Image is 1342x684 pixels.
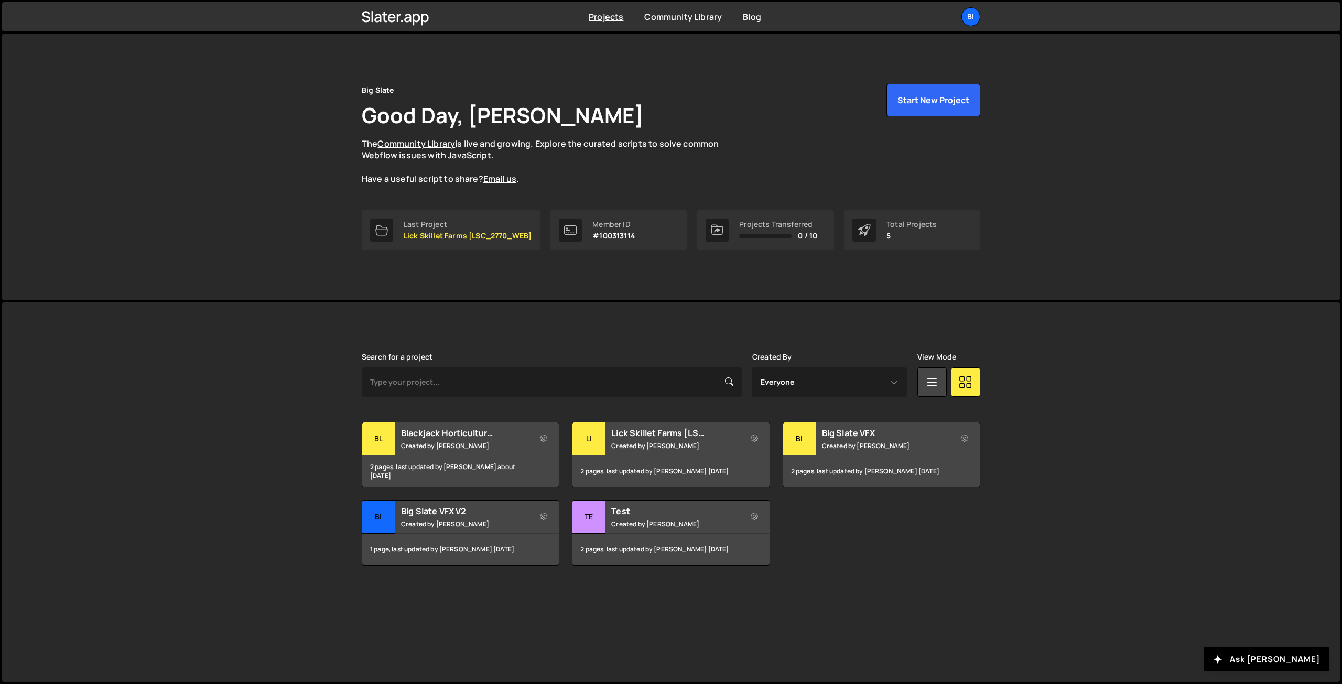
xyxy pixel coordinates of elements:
button: Start New Project [886,84,980,116]
a: Last Project Lick Skillet Farms [LSC_2770_WEB] [362,210,540,250]
p: 5 [886,232,937,240]
small: Created by [PERSON_NAME] [822,441,948,450]
div: 2 pages, last updated by [PERSON_NAME] [DATE] [783,455,980,487]
div: Last Project [404,220,532,229]
a: Community Library [644,11,722,23]
h2: Big Slate VFX V2 [401,505,527,517]
label: Search for a project [362,353,432,361]
small: Created by [PERSON_NAME] [611,519,738,528]
small: Created by [PERSON_NAME] [611,441,738,450]
a: Community Library [377,138,455,149]
label: Created By [752,353,792,361]
div: Bi [783,422,816,455]
div: 1 page, last updated by [PERSON_NAME] [DATE] [362,534,559,565]
a: Te Test Created by [PERSON_NAME] 2 pages, last updated by [PERSON_NAME] [DATE] [572,500,770,566]
div: Member ID [592,220,635,229]
div: Li [572,422,605,455]
div: 2 pages, last updated by [PERSON_NAME] [DATE] [572,534,769,565]
div: Bl [362,422,395,455]
label: View Mode [917,353,956,361]
h2: Test [611,505,738,517]
div: Big Slate [362,84,394,96]
a: Bl Blackjack Horticulture [BJ_2719_WEBDEV] Created by [PERSON_NAME] 2 pages, last updated by [PER... [362,422,559,487]
small: Created by [PERSON_NAME] [401,441,527,450]
a: Email us [483,173,516,184]
input: Type your project... [362,367,742,397]
div: 2 pages, last updated by [PERSON_NAME] about [DATE] [362,455,559,487]
a: Blog [743,11,761,23]
h2: Lick Skillet Farms [LSC_2770_WEB] [611,427,738,439]
a: Projects [589,11,623,23]
a: Bi [961,7,980,26]
h1: Good Day, [PERSON_NAME] [362,101,644,129]
div: Projects Transferred [739,220,817,229]
p: #100313114 [592,232,635,240]
a: Li Lick Skillet Farms [LSC_2770_WEB] Created by [PERSON_NAME] 2 pages, last updated by [PERSON_NA... [572,422,770,487]
p: The is live and growing. Explore the curated scripts to solve common Webflow issues with JavaScri... [362,138,739,185]
a: Bi Big Slate VFX Created by [PERSON_NAME] 2 pages, last updated by [PERSON_NAME] [DATE] [783,422,980,487]
div: 2 pages, last updated by [PERSON_NAME] [DATE] [572,455,769,487]
span: 0 / 10 [798,232,817,240]
h2: Blackjack Horticulture [BJ_2719_WEBDEV] [401,427,527,439]
div: Te [572,501,605,534]
button: Ask [PERSON_NAME] [1204,647,1329,671]
p: Lick Skillet Farms [LSC_2770_WEB] [404,232,532,240]
div: Bi [362,501,395,534]
div: Total Projects [886,220,937,229]
h2: Big Slate VFX [822,427,948,439]
a: Bi Big Slate VFX V2 Created by [PERSON_NAME] 1 page, last updated by [PERSON_NAME] [DATE] [362,500,559,566]
small: Created by [PERSON_NAME] [401,519,527,528]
